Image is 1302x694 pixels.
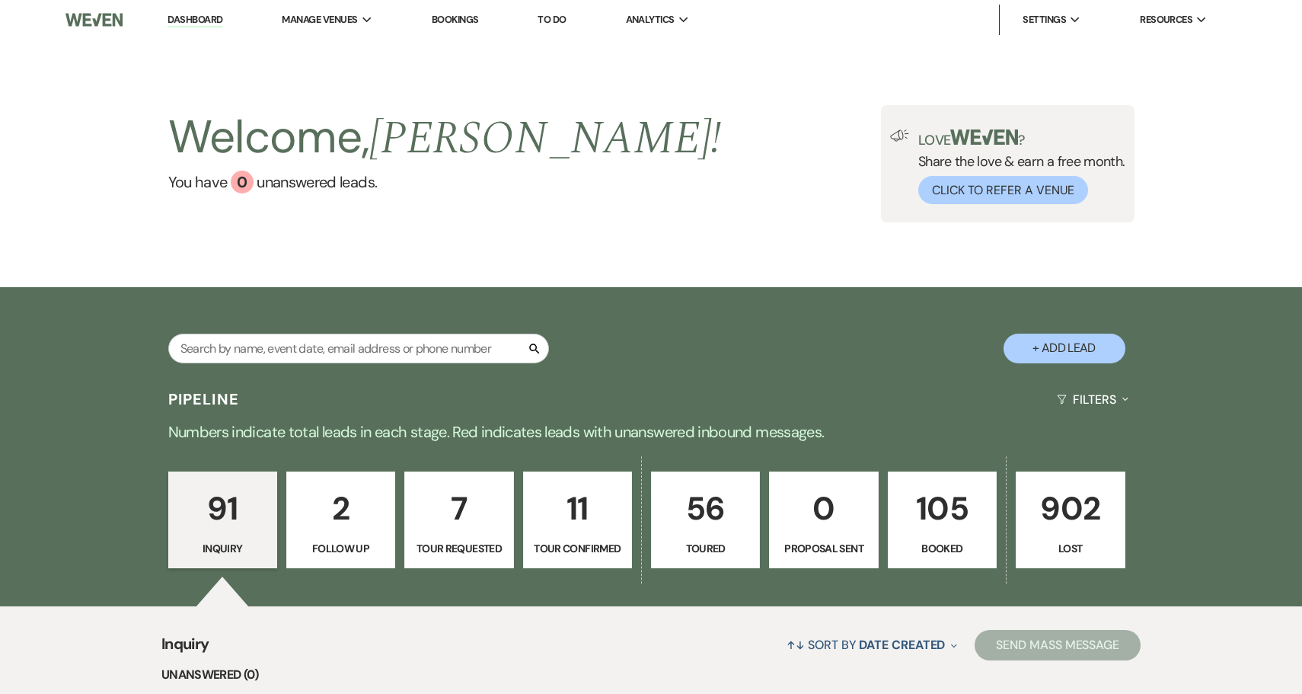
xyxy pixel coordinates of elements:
[296,483,385,534] p: 2
[780,625,963,665] button: Sort By Date Created
[859,637,945,653] span: Date Created
[1004,334,1125,363] button: + Add Lead
[533,540,622,557] p: Tour Confirmed
[161,632,209,665] span: Inquiry
[918,130,1125,147] p: Love ?
[168,389,240,410] h3: Pipeline
[898,483,987,534] p: 105
[1140,12,1192,27] span: Resources
[1023,12,1066,27] span: Settings
[533,483,622,534] p: 11
[890,130,909,142] img: loud-speaker-illustration.svg
[404,472,513,569] a: 7Tour Requested
[769,472,878,569] a: 0Proposal Sent
[231,171,254,193] div: 0
[1026,540,1115,557] p: Lost
[178,483,267,534] p: 91
[888,472,997,569] a: 105Booked
[168,13,222,27] a: Dashboard
[626,12,675,27] span: Analytics
[779,540,868,557] p: Proposal Sent
[103,420,1199,444] p: Numbers indicate total leads in each stage. Red indicates leads with unanswered inbound messages.
[898,540,987,557] p: Booked
[432,13,479,26] a: Bookings
[909,130,1125,204] div: Share the love & earn a free month.
[1016,472,1125,569] a: 902Lost
[178,540,267,557] p: Inquiry
[523,472,632,569] a: 11Tour Confirmed
[661,483,750,534] p: 56
[661,540,750,557] p: Toured
[918,176,1088,204] button: Click to Refer a Venue
[168,171,722,193] a: You have 0 unanswered leads.
[414,483,503,534] p: 7
[65,4,123,36] img: Weven Logo
[282,12,357,27] span: Manage Venues
[1026,483,1115,534] p: 902
[1051,379,1134,420] button: Filters
[414,540,503,557] p: Tour Requested
[161,665,1141,685] li: Unanswered (0)
[651,472,760,569] a: 56Toured
[369,104,721,174] span: [PERSON_NAME] !
[787,637,805,653] span: ↑↓
[975,630,1141,660] button: Send Mass Message
[950,130,1018,145] img: weven-logo-green.svg
[286,472,395,569] a: 2Follow Up
[168,334,549,363] input: Search by name, event date, email address or phone number
[296,540,385,557] p: Follow Up
[779,483,868,534] p: 0
[168,105,722,171] h2: Welcome,
[538,13,566,26] a: To Do
[168,472,277,569] a: 91Inquiry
